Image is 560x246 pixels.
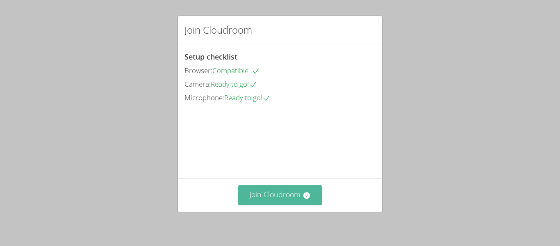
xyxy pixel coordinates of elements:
h2: Join Cloudroom [184,23,252,37]
span: Camera: [184,79,211,89]
span: Compatible [212,66,260,75]
span: Setup checklist [184,52,237,62]
span: Ready to go! [211,79,257,89]
span: Microphone: [184,93,224,102]
span: Browser: [184,66,212,75]
button: Join Cloudroom [238,185,322,205]
span: Ready to go! [224,93,271,102]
